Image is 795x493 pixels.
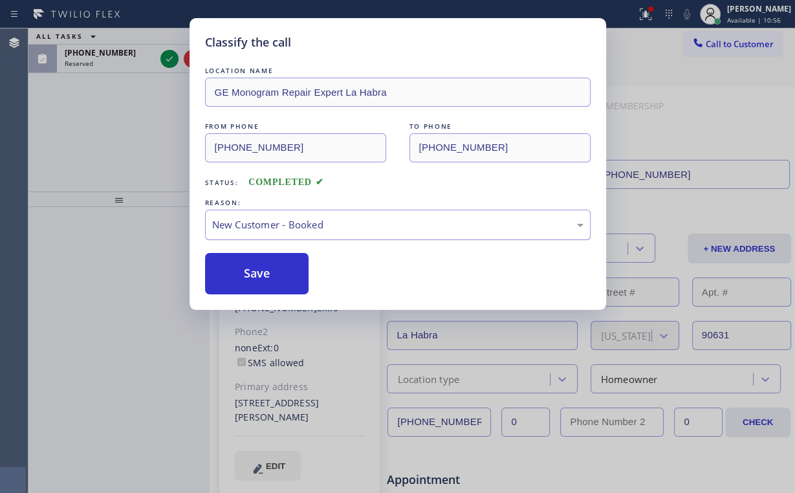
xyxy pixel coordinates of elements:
input: To phone [409,133,591,162]
div: New Customer - Booked [212,217,583,232]
div: REASON: [205,196,591,210]
span: COMPLETED [248,177,323,187]
div: TO PHONE [409,120,591,133]
button: Save [205,253,309,294]
span: Status: [205,178,239,187]
input: From phone [205,133,386,162]
div: FROM PHONE [205,120,386,133]
div: LOCATION NAME [205,64,591,78]
h5: Classify the call [205,34,291,51]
